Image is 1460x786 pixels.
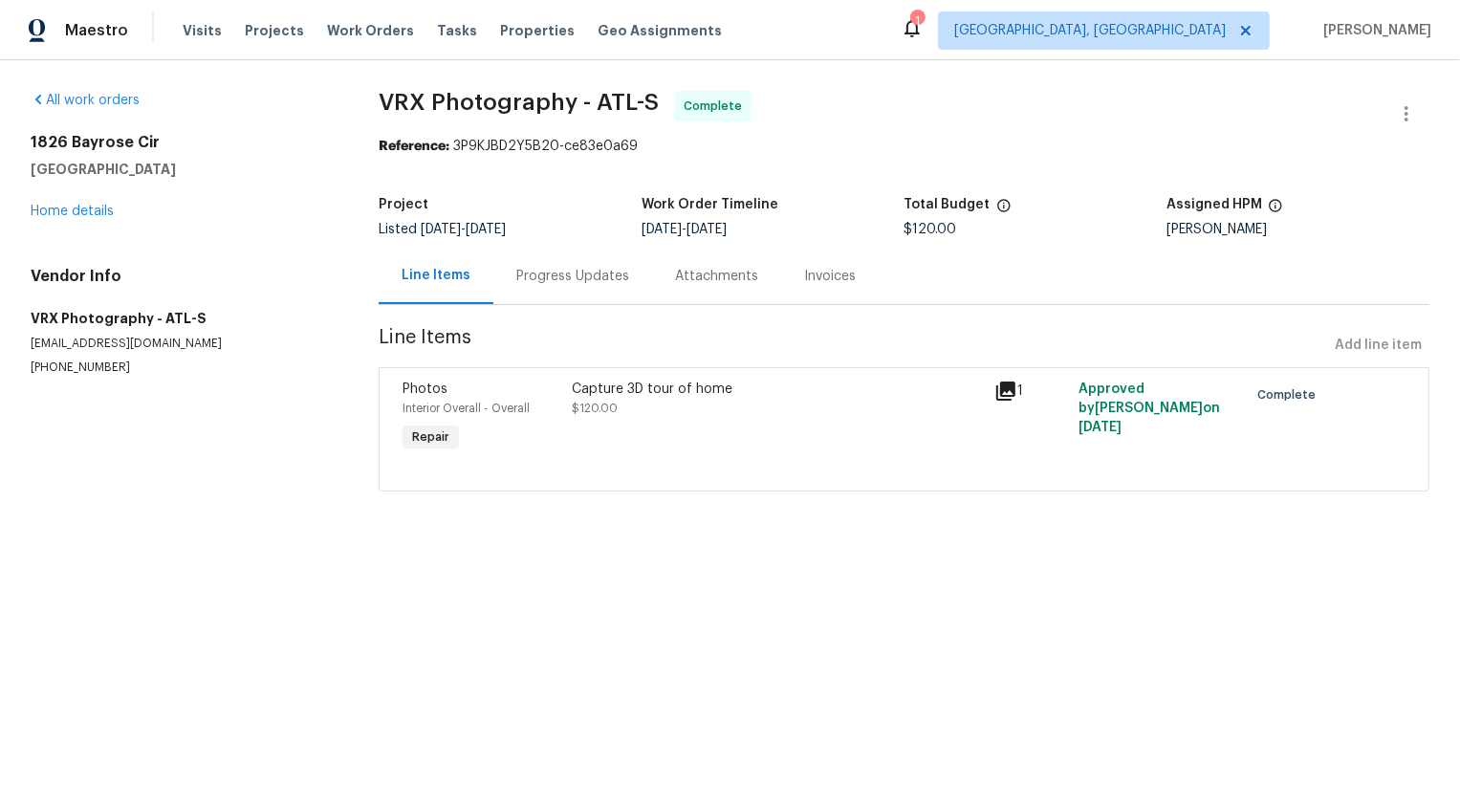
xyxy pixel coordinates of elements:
[65,21,128,40] span: Maestro
[31,309,333,328] h5: VRX Photography - ATL-S
[1079,382,1220,434] span: Approved by [PERSON_NAME] on
[379,91,659,114] span: VRX Photography - ATL-S
[1268,198,1283,223] span: The hpm assigned to this work order.
[379,198,428,211] h5: Project
[31,267,333,286] h4: Vendor Info
[598,21,722,40] span: Geo Assignments
[572,403,618,414] span: $120.00
[1166,223,1429,236] div: [PERSON_NAME]
[183,21,222,40] span: Visits
[31,360,333,376] p: [PHONE_NUMBER]
[403,382,447,396] span: Photos
[910,11,924,31] div: 1
[684,97,750,116] span: Complete
[954,21,1226,40] span: [GEOGRAPHIC_DATA], [GEOGRAPHIC_DATA]
[437,24,477,37] span: Tasks
[402,266,470,285] div: Line Items
[379,137,1429,156] div: 3P9KJBD2Y5B20-ce83e0a69
[1257,385,1323,404] span: Complete
[379,223,506,236] span: Listed
[379,140,449,153] b: Reference:
[642,223,727,236] span: -
[1166,198,1262,211] h5: Assigned HPM
[994,380,1067,403] div: 1
[31,94,140,107] a: All work orders
[404,427,457,447] span: Repair
[403,403,530,414] span: Interior Overall - Overall
[904,223,957,236] span: $120.00
[804,267,856,286] div: Invoices
[421,223,461,236] span: [DATE]
[245,21,304,40] span: Projects
[572,380,983,399] div: Capture 3D tour of home
[904,198,991,211] h5: Total Budget
[379,328,1327,363] span: Line Items
[1079,421,1122,434] span: [DATE]
[642,198,778,211] h5: Work Order Timeline
[327,21,414,40] span: Work Orders
[31,133,333,152] h2: 1826 Bayrose Cir
[675,267,758,286] div: Attachments
[686,223,727,236] span: [DATE]
[516,267,629,286] div: Progress Updates
[31,336,333,352] p: [EMAIL_ADDRESS][DOMAIN_NAME]
[466,223,506,236] span: [DATE]
[31,205,114,218] a: Home details
[421,223,506,236] span: -
[642,223,682,236] span: [DATE]
[996,198,1012,223] span: The total cost of line items that have been proposed by Opendoor. This sum includes line items th...
[1316,21,1431,40] span: [PERSON_NAME]
[31,160,333,179] h5: [GEOGRAPHIC_DATA]
[500,21,575,40] span: Properties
